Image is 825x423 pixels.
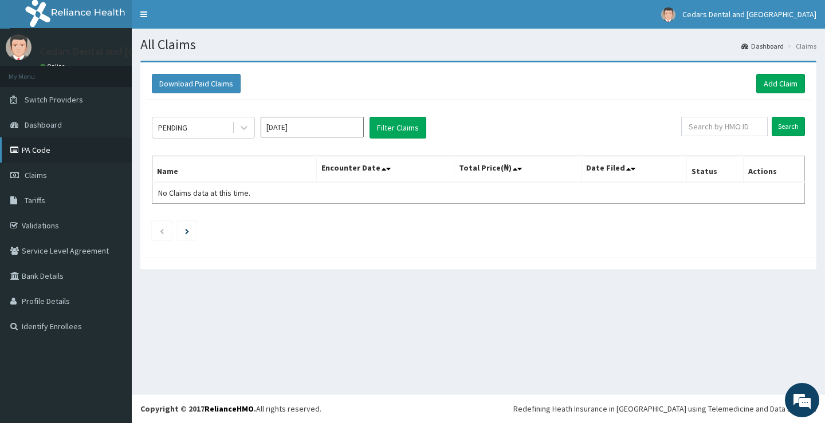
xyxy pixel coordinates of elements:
span: No Claims data at this time. [158,188,250,198]
th: Actions [743,156,804,183]
button: Filter Claims [370,117,426,139]
th: Date Filed [581,156,686,183]
a: Dashboard [741,41,784,51]
a: Next page [185,226,189,236]
a: Add Claim [756,74,805,93]
p: Cedars Dental and [GEOGRAPHIC_DATA] [40,46,219,57]
th: Name [152,156,317,183]
span: Dashboard [25,120,62,130]
a: Previous page [159,226,164,236]
input: Search [772,117,805,136]
a: Online [40,62,68,70]
div: PENDING [158,122,187,133]
span: Claims [25,170,47,180]
input: Search by HMO ID [681,117,768,136]
img: User Image [6,34,32,60]
th: Total Price(₦) [454,156,581,183]
span: Cedars Dental and [GEOGRAPHIC_DATA] [682,9,816,19]
div: Redefining Heath Insurance in [GEOGRAPHIC_DATA] using Telemedicine and Data Science! [513,403,816,414]
footer: All rights reserved. [132,394,825,423]
th: Encounter Date [316,156,454,183]
span: Switch Providers [25,94,83,105]
th: Status [686,156,743,183]
button: Download Paid Claims [152,74,241,93]
a: RelianceHMO [205,404,254,414]
h1: All Claims [140,37,816,52]
span: Tariffs [25,195,45,205]
input: Select Month and Year [261,117,364,137]
li: Claims [785,41,816,51]
strong: Copyright © 2017 . [140,404,256,414]
img: User Image [661,7,675,22]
